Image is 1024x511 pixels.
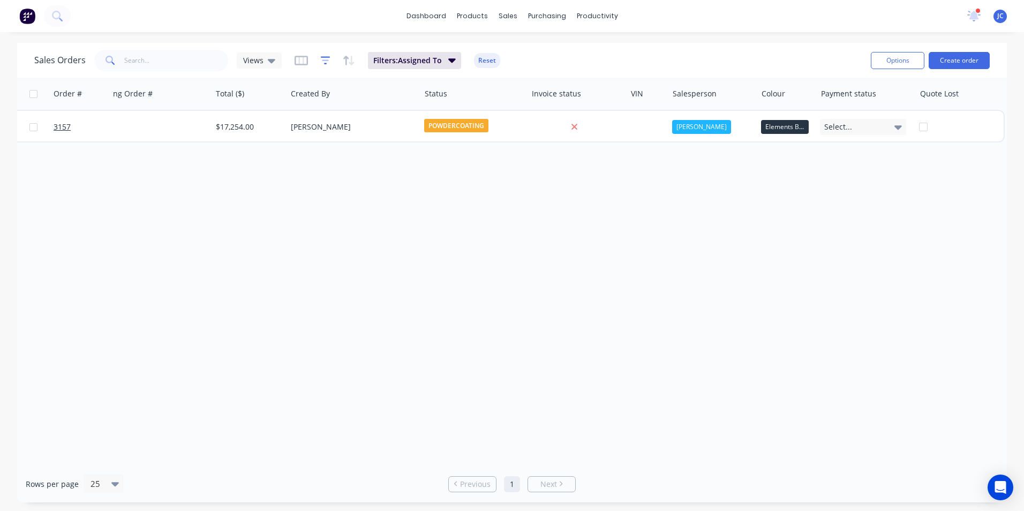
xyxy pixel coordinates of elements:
div: productivity [571,8,623,24]
input: Search... [124,50,229,71]
a: 3157 [54,111,118,143]
div: sales [493,8,523,24]
a: Next page [528,479,575,490]
div: [PERSON_NAME] [291,122,410,132]
div: Quote Lost [920,88,959,99]
span: Rows per page [26,479,79,490]
div: Salesperson [673,88,717,99]
button: Options [871,52,924,69]
div: Colour [762,88,785,99]
div: purchasing [523,8,571,24]
div: Open Intercom Messenger [988,475,1013,500]
div: Created By [291,88,330,99]
a: Previous page [449,479,496,490]
button: Create order [929,52,990,69]
span: [PERSON_NAME] [676,122,727,132]
div: Invoice status [532,88,581,99]
button: Filters:Assigned To [368,52,461,69]
span: POWDERCOATING [424,119,488,132]
div: $17,254.00 [216,122,279,132]
div: Status [425,88,447,99]
div: Elements Black - Powdercoat [761,120,809,134]
a: dashboard [401,8,451,24]
h1: Sales Orders [34,55,86,65]
div: Payment status [821,88,876,99]
div: Total ($) [216,88,244,99]
div: Accounting Order # [82,88,153,99]
span: Next [540,479,557,490]
span: Filters: Assigned To [373,55,442,66]
div: Order # [54,88,82,99]
span: Select... [824,122,852,132]
ul: Pagination [444,476,580,492]
span: JC [997,11,1004,21]
div: VIN [631,88,643,99]
span: 3157 [54,122,71,132]
img: Factory [19,8,35,24]
button: [PERSON_NAME] [672,120,731,134]
div: products [451,8,493,24]
span: Previous [460,479,491,490]
a: Page 1 is your current page [504,476,520,492]
button: Reset [474,53,500,68]
span: Views [243,55,263,66]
